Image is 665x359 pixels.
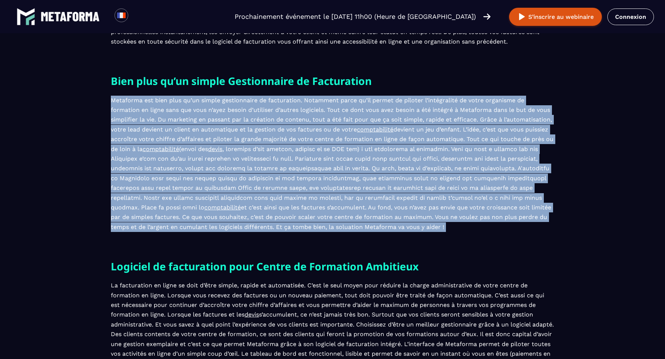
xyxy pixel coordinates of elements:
p: Prochainement événement le [DATE] 11h00 (Heure de [GEOGRAPHIC_DATA]) [235,11,476,22]
a: Connexion [607,8,654,25]
a: devis [208,146,222,153]
img: play [517,12,526,21]
h2: Bien plus qu’un simple Gestionnaire de Facturation [111,72,554,89]
a: comptabilité [204,204,241,211]
img: fr [117,11,126,20]
img: logo [17,7,35,26]
a: comptabilité [357,126,393,133]
button: S’inscrire au webinaire [509,8,602,26]
div: Search for option [128,8,146,25]
a: comptabilité [143,146,179,153]
a: devis [245,311,259,318]
img: logo [41,12,100,21]
p: Metaforma est bien plus qu’un simple gestionnaire de facturation. Notamment parce qu’il permet de... [111,96,554,232]
input: Search for option [134,12,140,21]
img: arrow-right [483,13,491,21]
h2: Logiciel de facturation pour Centre de Formation Ambitieux [111,258,554,275]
